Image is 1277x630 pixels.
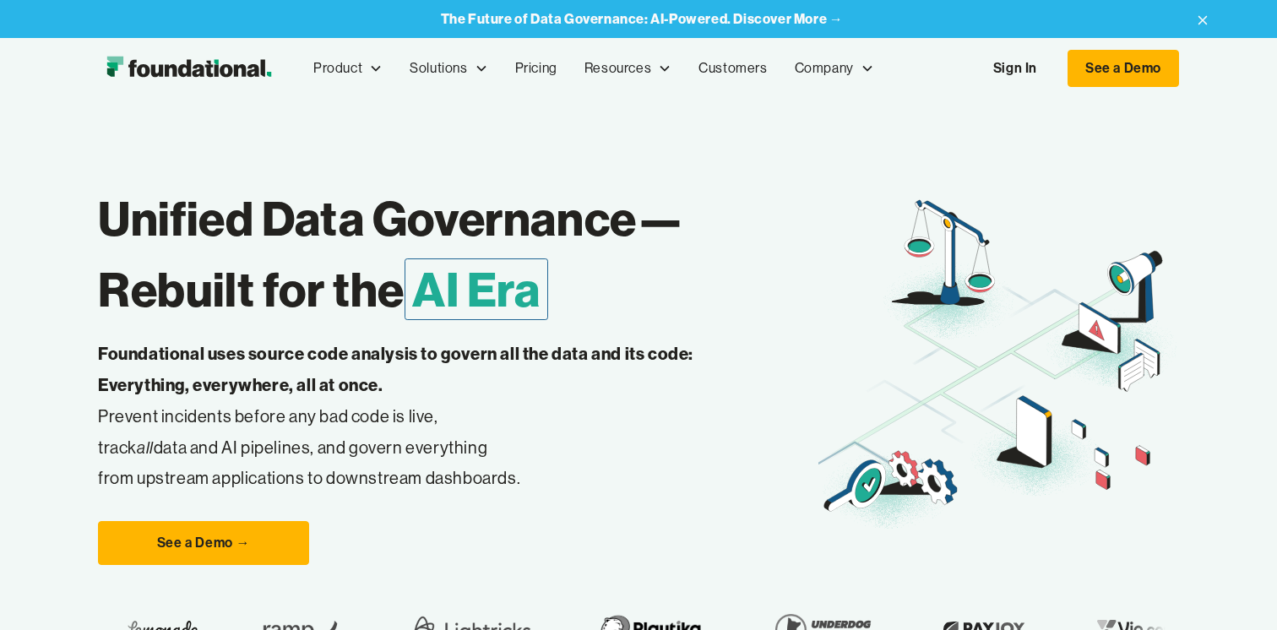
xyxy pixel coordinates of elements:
[441,10,844,27] strong: The Future of Data Governance: AI-Powered. Discover More →
[396,41,501,96] div: Solutions
[976,51,1054,86] a: Sign In
[300,41,396,96] div: Product
[685,41,780,96] a: Customers
[98,52,280,85] img: Foundational Logo
[502,41,571,96] a: Pricing
[571,41,685,96] div: Resources
[1193,549,1277,630] iframe: Chat Widget
[98,339,747,494] p: Prevent incidents before any bad code is live, track data and AI pipelines, and govern everything...
[441,11,844,27] a: The Future of Data Governance: AI-Powered. Discover More →
[98,521,309,565] a: See a Demo →
[1068,50,1179,87] a: See a Demo
[781,41,888,96] div: Company
[795,57,854,79] div: Company
[410,57,467,79] div: Solutions
[584,57,651,79] div: Resources
[98,52,280,85] a: home
[137,437,154,458] em: all
[98,183,818,325] h1: Unified Data Governance— Rebuilt for the
[313,57,362,79] div: Product
[98,343,693,395] strong: Foundational uses source code analysis to govern all the data and its code: Everything, everywher...
[405,258,548,320] span: AI Era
